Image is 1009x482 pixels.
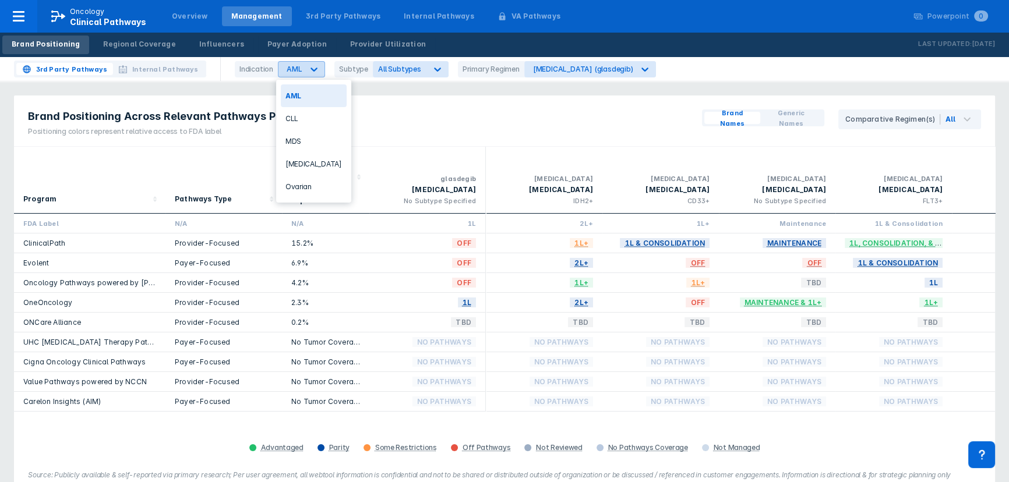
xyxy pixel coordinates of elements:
[853,256,943,270] span: 1L & Consolidation
[23,338,171,346] a: UHC [MEDICAL_DATA] Therapy Pathways
[291,238,360,248] div: 15.2%
[452,276,476,289] span: OFF
[495,218,593,228] div: 2L+
[763,236,826,250] span: Maintenance
[175,317,273,327] div: Provider-Focused
[163,6,217,26] a: Overview
[175,396,273,406] div: Payer-Focused
[530,375,593,388] span: No Pathways
[760,112,822,124] button: Generic Names
[291,337,360,347] div: No Tumor Coverage
[570,236,593,250] span: 1L+
[714,443,760,452] div: Not Managed
[291,377,360,387] div: No Tumor Coverage
[570,276,593,289] span: 1L+
[845,184,943,196] div: [MEDICAL_DATA]
[568,316,593,329] span: TBD
[28,126,321,137] div: Positioning colors represent relative access to FDA label
[175,337,273,347] div: Payer-Focused
[379,184,476,196] div: [MEDICAL_DATA]
[412,395,476,408] span: No Pathways
[2,36,89,54] a: Brand Positioning
[231,11,283,22] div: Management
[879,395,943,408] span: No Pathways
[646,355,710,368] span: No Pathways
[175,357,273,367] div: Payer-Focused
[612,196,710,206] div: CD33+
[375,443,437,452] div: Some Restrictions
[281,153,347,175] div: [MEDICAL_DATA]
[495,173,593,184] div: [MEDICAL_DATA]
[495,196,593,206] div: IDH2+
[379,173,476,184] div: glasdegib
[297,6,390,26] a: 3rd Party Pathways
[23,298,72,307] a: OneOncology
[350,39,426,49] div: Provider Utilization
[175,193,232,205] div: Pathways Type
[918,38,972,50] p: Last Updated:
[704,112,760,124] button: Brand Names
[281,175,347,198] div: Ovarian
[70,17,146,27] span: Clinical Pathways
[291,357,360,367] div: No Tumor Coverage
[175,258,273,268] div: Payer-Focused
[530,355,593,368] span: No Pathways
[341,36,435,54] a: Provider Utilization
[23,258,49,267] a: Evolent
[291,396,360,406] div: No Tumor Coverage
[394,6,483,26] a: Internal Pathways
[291,278,360,288] div: 4.2%
[879,355,943,368] span: No Pathways
[646,335,710,349] span: No Pathways
[175,218,273,228] div: N/A
[533,65,633,73] div: [MEDICAL_DATA] (glasdegib)
[267,39,327,49] div: Payer Adoption
[261,443,304,452] div: Advantaged
[281,130,347,153] div: MDS
[28,109,321,123] span: Brand Positioning Across Relevant Pathways Programs
[740,296,826,309] span: Maintenance & 1L+
[801,276,826,289] span: TBD
[927,11,988,22] div: Powerpoint
[404,11,474,22] div: Internal Pathways
[536,443,582,452] div: Not Reviewed
[763,395,826,408] span: No Pathways
[612,218,710,228] div: 1L+
[763,375,826,388] span: No Pathways
[728,196,826,206] div: No Subtype Specified
[530,335,593,349] span: No Pathways
[452,236,476,250] span: OFF
[23,397,101,406] a: Carelon Insights (AIM)
[291,317,360,327] div: 0.2%
[845,114,940,125] div: Comparative Regimen(s)
[23,318,81,327] a: ONCare Alliance
[530,395,593,408] span: No Pathways
[972,38,995,50] p: [DATE]
[570,296,593,309] span: 2L+
[728,173,826,184] div: [MEDICAL_DATA]
[845,196,943,206] div: FLT3+
[28,470,981,480] figcaption: Source: Publicly available & self-reported via primary research; Per user agreement, all webtool ...
[452,256,476,270] span: OFF
[728,184,826,196] div: [MEDICAL_DATA]
[728,218,826,228] div: Maintenance
[646,395,710,408] span: No Pathways
[379,196,476,206] div: No Subtype Specified
[412,355,476,368] span: No Pathways
[132,64,198,75] span: Internal Pathways
[968,441,995,468] div: Contact Support
[686,256,710,270] span: OFF
[570,256,593,270] span: 2L+
[879,375,943,388] span: No Pathways
[70,6,105,17] p: Oncology
[16,63,113,75] button: 3rd Party Pathways
[495,184,593,196] div: [MEDICAL_DATA]
[23,278,200,287] a: Oncology Pathways powered by [PERSON_NAME]
[36,64,108,75] span: 3rd Party Pathways
[378,65,421,73] span: All Subtypes
[686,296,710,309] span: OFF
[511,11,560,22] div: VA Pathways
[175,377,273,387] div: Provider-Focused
[612,184,710,196] div: [MEDICAL_DATA]
[14,147,165,214] div: Sort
